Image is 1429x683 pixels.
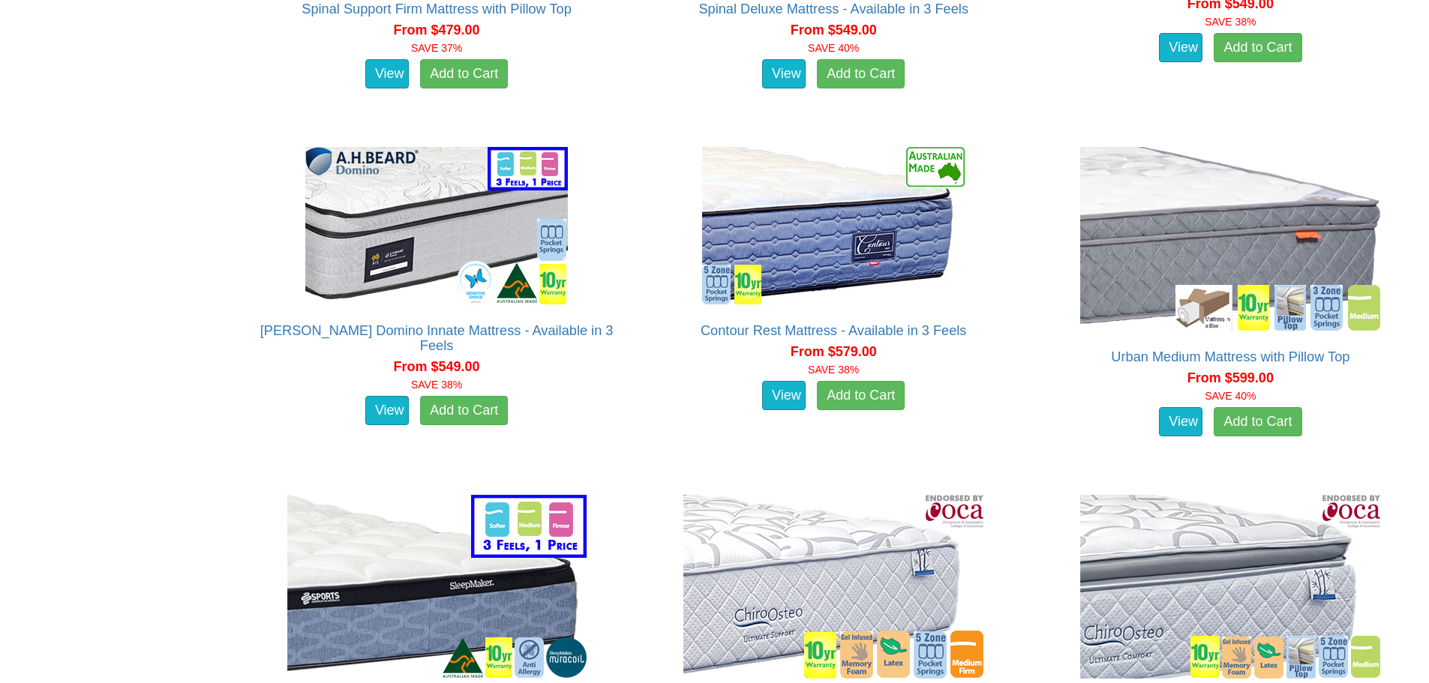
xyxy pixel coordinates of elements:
img: Contour Rest Mattress - Available in 3 Feels [698,143,968,308]
font: SAVE 40% [808,42,859,54]
a: Add to Cart [1214,407,1301,437]
a: Urban Medium Mattress with Pillow Top [1111,349,1349,364]
span: From $579.00 [791,344,877,359]
a: Spinal Support Firm Mattress with Pillow Top [302,1,572,16]
a: View [1159,407,1202,437]
img: Sleepmaker Miracoil Classic Mattress - Available in 3 Feels [283,491,590,682]
font: SAVE 38% [1205,16,1256,28]
span: From $549.00 [394,359,480,374]
a: View [762,59,806,89]
a: Contour Rest Mattress - Available in 3 Feels [701,323,966,338]
a: Add to Cart [420,396,508,426]
font: SAVE 38% [808,364,859,376]
img: Chiro Osteo Ultimate Comfort Medium Mattress [1076,491,1384,682]
span: From $549.00 [791,22,877,37]
a: View [762,381,806,411]
a: Add to Cart [1214,33,1301,63]
a: Add to Cart [817,59,905,89]
a: View [365,59,409,89]
font: SAVE 38% [411,379,462,391]
img: A.H Beard Domino Innate Mattress - Available in 3 Feels [302,143,572,308]
a: View [365,396,409,426]
a: Spinal Deluxe Mattress - Available in 3 Feels [698,1,968,16]
img: Chiro Osteo Ultimate Support MediumFirm Mattress [680,491,987,682]
a: Add to Cart [420,59,508,89]
font: SAVE 37% [411,42,462,54]
span: From $479.00 [394,22,480,37]
a: [PERSON_NAME] Domino Innate Mattress - Available in 3 Feels [260,323,614,353]
span: From $599.00 [1187,370,1274,385]
img: Urban Medium Mattress with Pillow Top [1076,143,1384,334]
font: SAVE 40% [1205,390,1256,402]
a: Add to Cart [817,381,905,411]
a: View [1159,33,1202,63]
